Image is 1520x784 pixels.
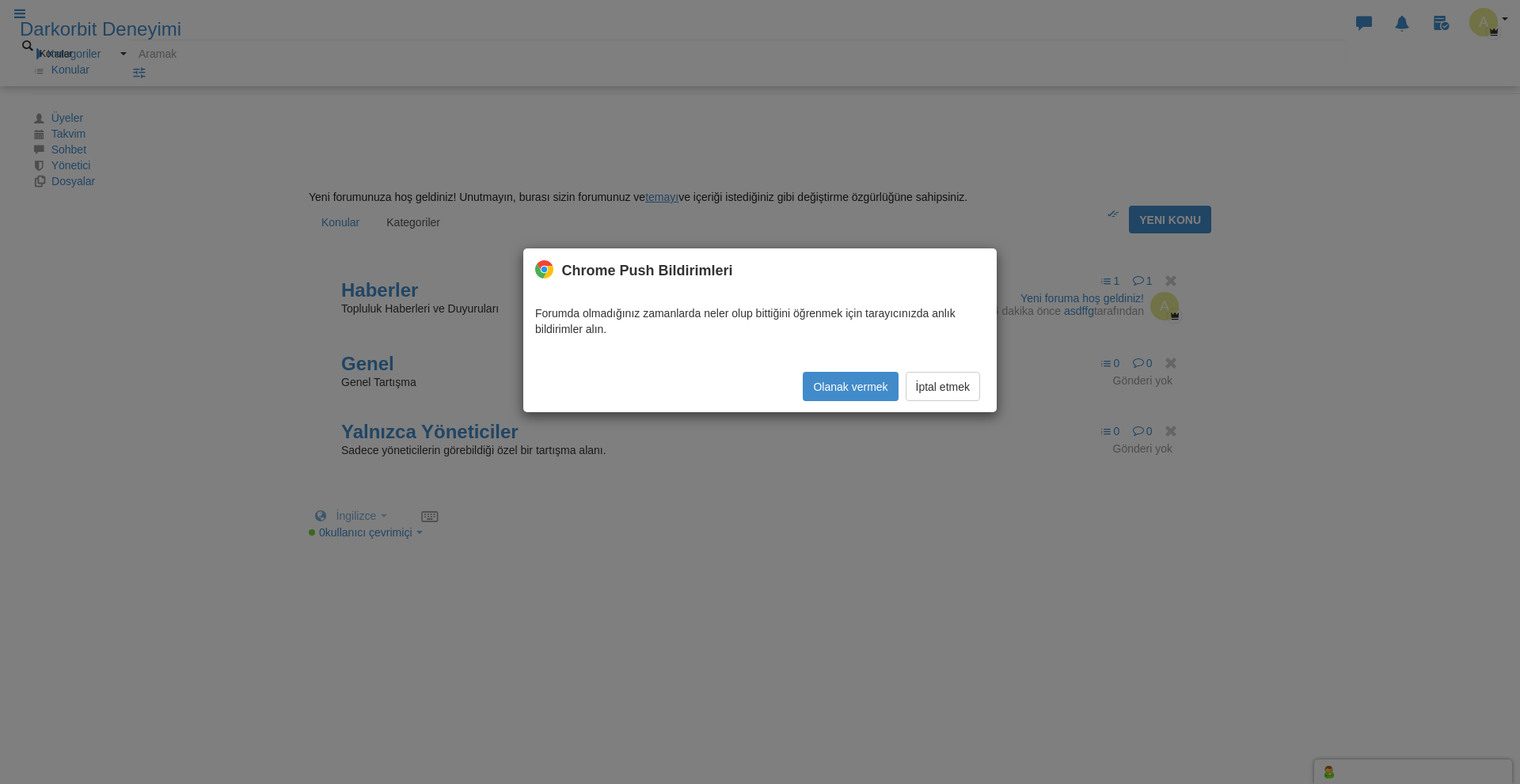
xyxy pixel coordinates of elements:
button: Olanak vermek [803,372,898,401]
button: İptal etmek [906,372,980,401]
font: Chrome [561,263,615,278]
font: Forumda olmadığınız zamanlarda neler olup bittiğini öğrenmek için tarayıcınızda anlık bildirimler... [535,307,956,335]
font: Push Bildirimleri [619,263,732,278]
font: Olanak vermek [813,381,887,394]
font: İptal etmek [916,381,970,394]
